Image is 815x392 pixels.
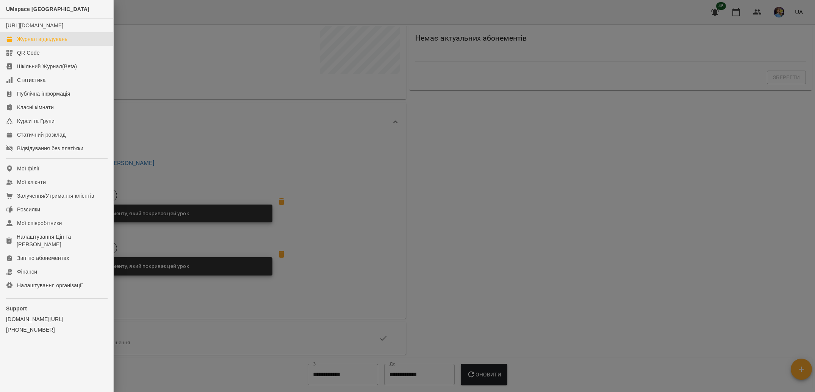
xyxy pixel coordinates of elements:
[17,104,54,111] div: Класні кімнати
[6,6,89,12] span: UMspace [GEOGRAPHIC_DATA]
[17,35,67,43] div: Журнал відвідувань
[17,282,83,289] div: Налаштування організації
[17,76,46,84] div: Статистика
[17,131,66,139] div: Статичний розклад
[17,233,107,248] div: Налаштування Цін та [PERSON_NAME]
[17,206,40,213] div: Розсилки
[6,326,107,334] a: [PHONE_NUMBER]
[6,315,107,323] a: [DOMAIN_NAME][URL]
[17,192,94,200] div: Залучення/Утримання клієнтів
[17,219,62,227] div: Мої співробітники
[6,22,63,28] a: [URL][DOMAIN_NAME]
[17,165,39,172] div: Мої філії
[17,63,77,70] div: Шкільний Журнал(Beta)
[17,268,37,276] div: Фінанси
[6,305,107,312] p: Support
[17,90,70,98] div: Публічна інформація
[17,145,83,152] div: Відвідування без платіжки
[17,49,40,57] div: QR Code
[17,178,46,186] div: Мої клієнти
[17,254,69,262] div: Звіт по абонементах
[17,117,55,125] div: Курси та Групи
